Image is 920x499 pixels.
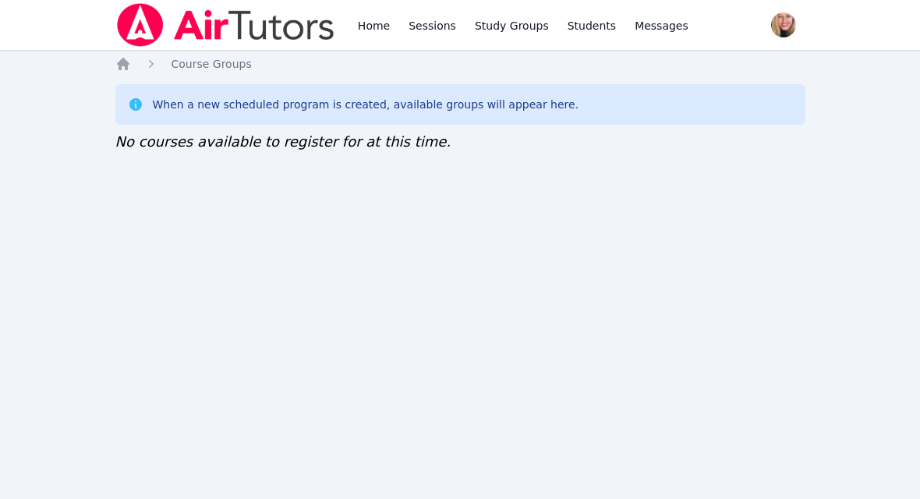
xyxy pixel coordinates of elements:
[115,133,451,150] span: No courses available to register for at this time.
[115,56,805,72] nav: Breadcrumb
[172,58,252,70] span: Course Groups
[635,18,688,34] span: Messages
[172,56,252,72] a: Course Groups
[115,3,336,47] img: Air Tutors
[153,97,579,112] div: When a new scheduled program is created, available groups will appear here.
